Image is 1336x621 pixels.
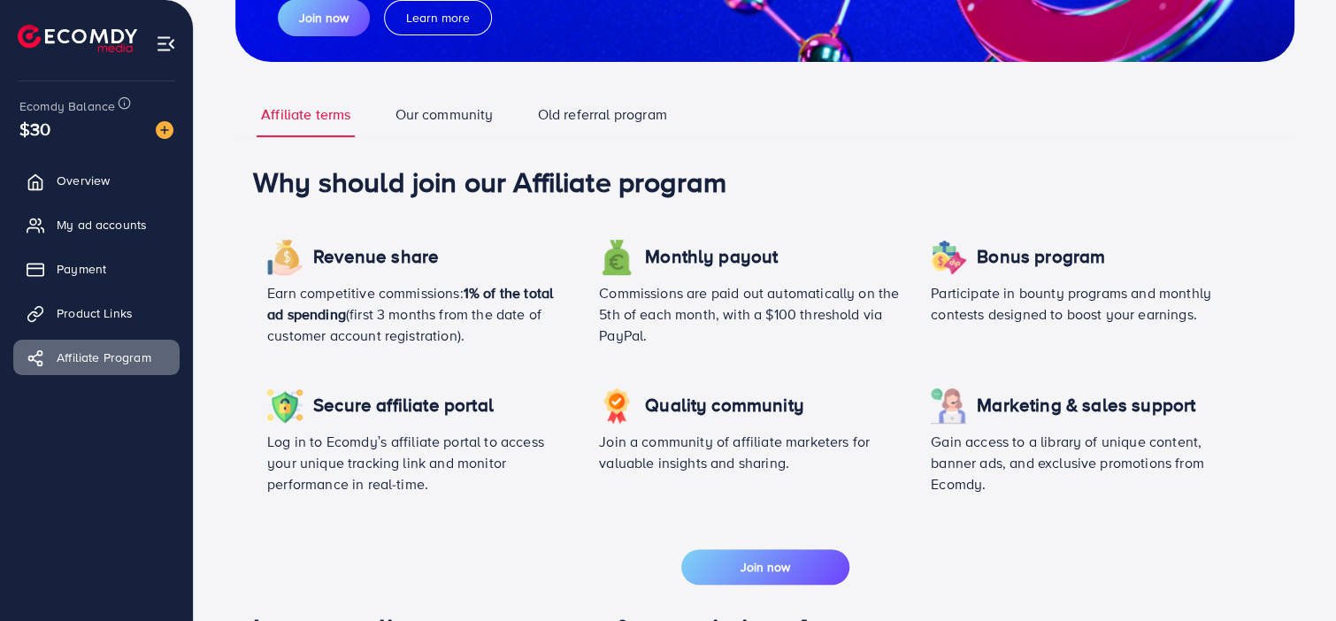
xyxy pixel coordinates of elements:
p: Log in to Ecomdy’s affiliate portal to access your unique tracking link and monitor performance i... [267,431,571,494]
h4: Revenue share [313,246,439,268]
h4: Bonus program [977,246,1105,268]
span: Product Links [57,304,133,322]
span: $30 [19,116,50,142]
h4: Marketing & sales support [977,395,1195,417]
img: icon revenue share [599,388,634,424]
a: Old referral program [534,104,672,137]
span: Join now [299,9,349,27]
p: Earn competitive commissions: (first 3 months from the date of customer account registration). [267,282,571,346]
button: Join now [681,549,849,585]
h1: Why should join our Affiliate program [253,165,1277,198]
span: My ad accounts [57,216,147,234]
span: Join now [741,558,790,576]
a: My ad accounts [13,207,180,242]
img: image [156,121,173,139]
a: Overview [13,163,180,198]
a: Payment [13,251,180,287]
img: logo [18,25,137,52]
h4: Quality community [645,395,804,417]
a: Product Links [13,295,180,331]
h4: Monthly payout [645,246,778,268]
p: Gain access to a library of unique content, banner ads, and exclusive promotions from Ecomdy. [931,431,1234,494]
img: icon revenue share [931,388,966,424]
img: icon revenue share [931,240,966,275]
iframe: Chat [1261,541,1323,608]
p: Join a community of affiliate marketers for valuable insights and sharing. [599,431,902,473]
img: icon revenue share [599,240,634,275]
span: 1% of the total ad spending [267,283,553,324]
a: Affiliate terms [257,104,355,137]
h4: Secure affiliate portal [313,395,494,417]
span: Payment [57,260,106,278]
span: Overview [57,172,110,189]
p: Commissions are paid out automatically on the 5th of each month, with a $100 threshold via PayPal. [599,282,902,346]
img: icon revenue share [267,240,303,275]
p: Participate in bounty programs and monthly contests designed to boost your earnings. [931,282,1234,325]
a: Our community [390,104,497,137]
img: icon revenue share [267,388,303,424]
span: Ecomdy Balance [19,97,115,115]
img: menu [156,34,176,54]
a: Affiliate Program [13,340,180,375]
span: Affiliate Program [57,349,151,366]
